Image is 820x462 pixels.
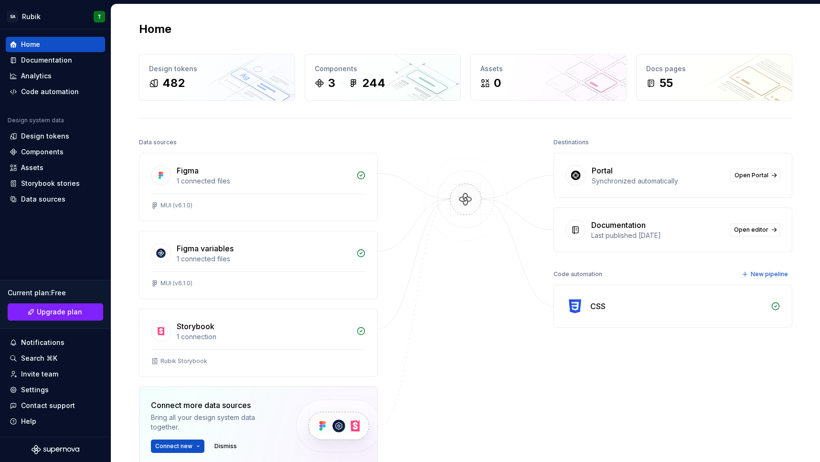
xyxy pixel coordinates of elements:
[591,231,724,240] div: Last published [DATE]
[177,165,199,176] div: Figma
[6,144,105,160] a: Components
[21,179,80,188] div: Storybook stories
[6,351,105,366] button: Search ⌘K
[139,54,295,101] a: Design tokens482
[734,226,768,234] span: Open editor
[21,369,58,379] div: Invite team
[160,202,192,209] div: MUI (v6.1.0)
[177,243,234,254] div: Figma variables
[139,136,177,149] div: Data sources
[210,440,241,453] button: Dismiss
[37,307,82,317] span: Upgrade plan
[21,163,43,172] div: Assets
[21,40,40,49] div: Home
[2,6,109,27] button: SARubikT
[139,153,378,221] a: Figma1 connected filesMUI (v6.1.0)
[735,172,768,179] span: Open Portal
[97,13,101,21] div: T
[21,147,64,157] div: Components
[139,21,171,37] h2: Home
[177,254,351,264] div: 1 connected files
[6,84,105,99] a: Code automation
[6,37,105,52] a: Home
[470,54,627,101] a: Assets0
[305,54,461,101] a: Components3244
[362,75,385,91] div: 244
[139,231,378,299] a: Figma variables1 connected filesMUI (v6.1.0)
[739,268,792,281] button: New pipeline
[6,414,105,429] button: Help
[328,75,335,91] div: 3
[21,87,79,97] div: Code automation
[21,338,64,347] div: Notifications
[6,366,105,382] a: Invite team
[591,219,646,231] div: Documentation
[177,176,351,186] div: 1 connected files
[6,160,105,175] a: Assets
[6,398,105,413] button: Contact support
[554,136,589,149] div: Destinations
[554,268,602,281] div: Code automation
[646,64,782,74] div: Docs pages
[151,440,204,453] button: Connect new
[151,399,280,411] div: Connect more data sources
[214,442,237,450] span: Dismiss
[6,335,105,350] button: Notifications
[6,53,105,68] a: Documentation
[636,54,792,101] a: Docs pages55
[6,382,105,398] a: Settings
[21,71,52,81] div: Analytics
[480,64,617,74] div: Assets
[730,169,780,182] a: Open Portal
[8,117,64,124] div: Design system data
[8,303,103,321] a: Upgrade plan
[592,165,613,176] div: Portal
[315,64,451,74] div: Components
[6,68,105,84] a: Analytics
[730,223,780,236] a: Open editor
[149,64,285,74] div: Design tokens
[160,279,192,287] div: MUI (v6.1.0)
[21,385,49,395] div: Settings
[590,301,606,312] div: CSS
[177,332,351,342] div: 1 connection
[21,417,36,426] div: Help
[177,321,214,332] div: Storybook
[6,176,105,191] a: Storybook stories
[162,75,185,91] div: 482
[151,413,280,432] div: Bring all your design system data together.
[22,12,41,21] div: Rubik
[660,75,673,91] div: 55
[751,270,788,278] span: New pipeline
[21,401,75,410] div: Contact support
[494,75,501,91] div: 0
[6,129,105,144] a: Design tokens
[21,354,57,363] div: Search ⌘K
[6,192,105,207] a: Data sources
[139,309,378,377] a: Storybook1 connectionRubik Storybook
[592,176,724,186] div: Synchronized automatically
[32,445,79,454] svg: Supernova Logo
[21,55,72,65] div: Documentation
[160,357,207,365] div: Rubik Storybook
[155,442,192,450] span: Connect new
[8,288,103,298] div: Current plan : Free
[7,11,18,22] div: SA
[21,194,65,204] div: Data sources
[21,131,69,141] div: Design tokens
